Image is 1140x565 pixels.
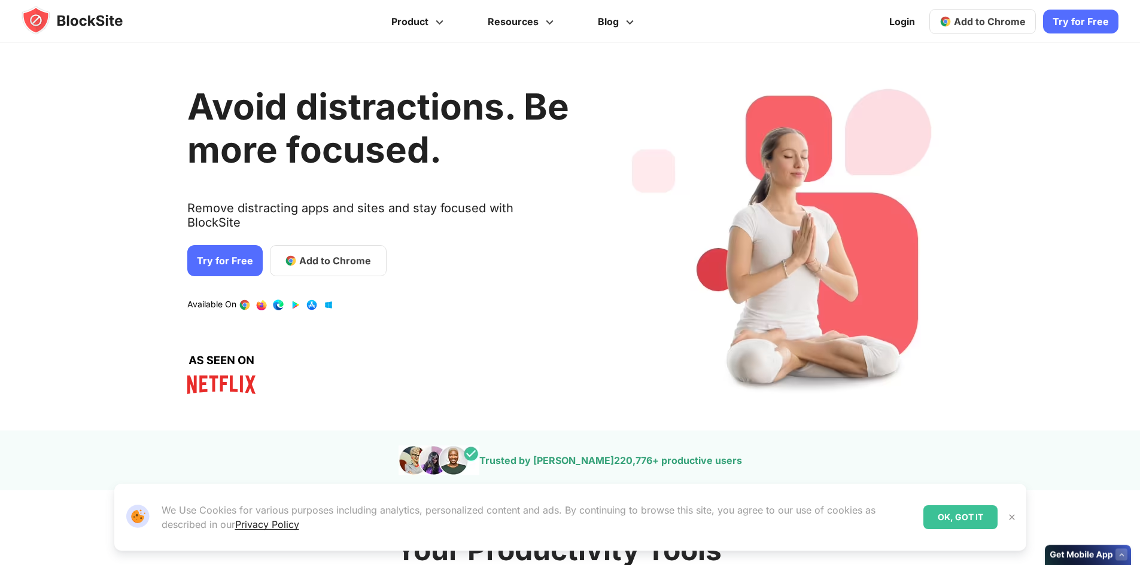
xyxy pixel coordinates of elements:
[954,16,1026,28] span: Add to Chrome
[162,503,914,532] p: We Use Cookies for various purposes including analytics, personalized content and ads. By continu...
[187,299,236,311] text: Available On
[479,454,742,466] text: Trusted by [PERSON_NAME] + productive users
[614,454,652,466] span: 220,776
[882,7,922,36] a: Login
[1004,509,1020,525] button: Close
[923,505,998,529] div: OK, GOT IT
[399,445,479,475] img: pepole images
[299,254,371,268] span: Add to Chrome
[1043,10,1118,33] a: Try for Free
[187,201,569,239] text: Remove distracting apps and sites and stay focused with BlockSite
[187,245,263,276] a: Try for Free
[22,6,146,35] img: blocksite-icon.5d769676.svg
[270,245,387,276] a: Add to Chrome
[187,85,569,171] h1: Avoid distractions. Be more focused.
[1007,512,1017,522] img: Close
[940,16,951,28] img: chrome-icon.svg
[929,9,1036,34] a: Add to Chrome
[235,518,299,530] a: Privacy Policy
